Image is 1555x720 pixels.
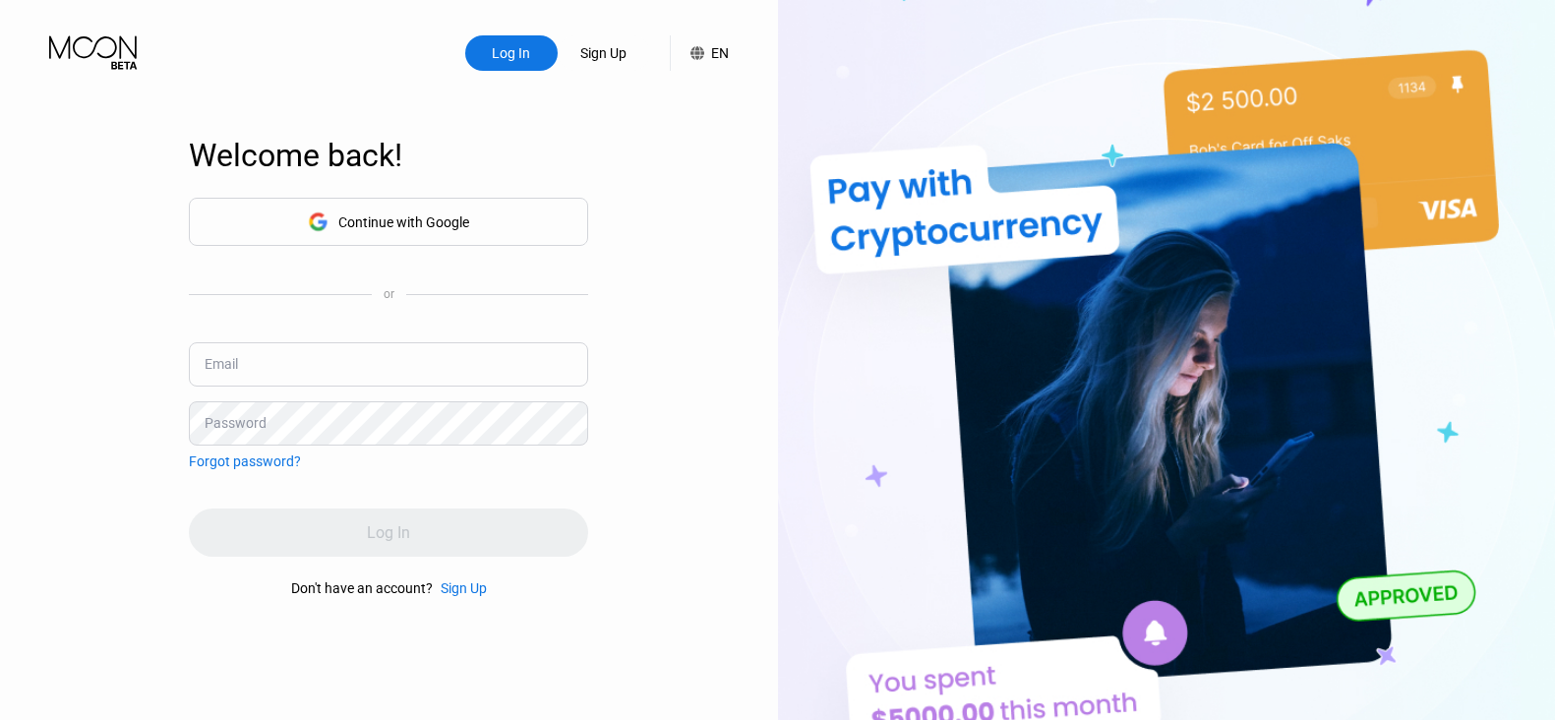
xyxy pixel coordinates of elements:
[578,43,628,63] div: Sign Up
[711,45,729,61] div: EN
[205,356,238,372] div: Email
[189,453,301,469] div: Forgot password?
[465,35,558,71] div: Log In
[338,214,469,230] div: Continue with Google
[384,287,394,301] div: or
[441,580,487,596] div: Sign Up
[433,580,487,596] div: Sign Up
[189,137,588,174] div: Welcome back!
[189,198,588,246] div: Continue with Google
[670,35,729,71] div: EN
[490,43,532,63] div: Log In
[205,415,267,431] div: Password
[558,35,650,71] div: Sign Up
[291,580,433,596] div: Don't have an account?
